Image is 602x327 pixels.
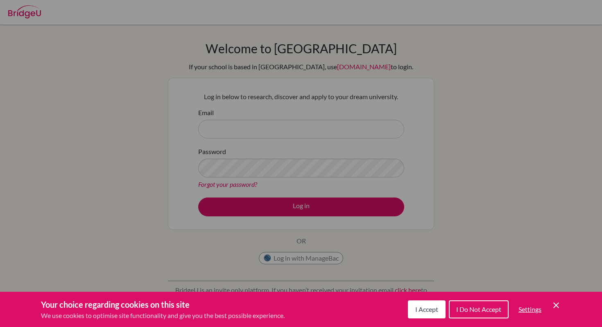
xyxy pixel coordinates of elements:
span: Settings [518,305,541,313]
button: I Do Not Accept [449,300,509,318]
span: I Do Not Accept [456,305,501,313]
button: Save and close [551,300,561,310]
p: We use cookies to optimise site functionality and give you the best possible experience. [41,311,285,320]
span: I Accept [415,305,438,313]
h3: Your choice regarding cookies on this site [41,298,285,311]
button: I Accept [408,300,446,318]
button: Settings [512,301,548,318]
